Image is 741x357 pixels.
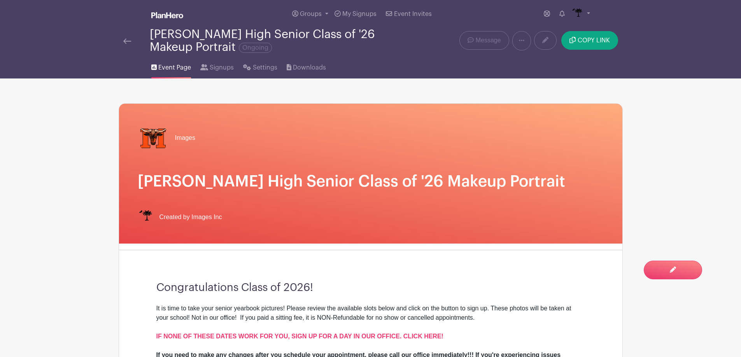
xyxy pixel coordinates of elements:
a: Signups [200,54,234,78]
span: Images [175,133,195,143]
span: Settings [253,63,277,72]
span: My Signups [342,11,377,17]
button: COPY LINK [561,31,618,50]
span: Event Page [158,63,191,72]
div: It is time to take your senior yearbook pictures! Please review the available slots below and cli... [156,304,585,350]
a: Downloads [287,54,326,78]
img: logo_white-6c42ec7e38ccf1d336a20a19083b03d10ae64f83f12c07503d8b9e83406b4c7d.svg [151,12,183,18]
a: Event Page [151,54,191,78]
span: COPY LINK [578,37,610,44]
span: Downloads [293,63,326,72]
span: Created by Images Inc [159,212,222,222]
div: [PERSON_NAME] High Senior Class of '26 Makeup Portrait [150,28,402,54]
a: Settings [243,54,277,78]
span: Ongoing [239,43,272,53]
span: Signups [210,63,234,72]
img: IMAGES%20logo%20transparenT%20PNG%20s.png [571,8,583,20]
span: Groups [300,11,322,17]
h3: Congratulations Class of 2026! [156,281,585,294]
img: back-arrow-29a5d9b10d5bd6ae65dc969a981735edf675c4d7a1fe02e03b50dbd4ba3cdb55.svg [123,38,131,44]
span: Event Invites [394,11,432,17]
span: Message [476,36,501,45]
a: Message [459,31,509,50]
img: mauldin%20transp..png [138,122,169,153]
a: IF NONE OF THESE DATES WORK FOR YOU, SIGN UP FOR A DAY IN OUR OFFICE. CLICK HERE! [156,333,443,340]
img: IMAGES%20logo%20transparenT%20PNG%20s.png [138,209,153,225]
h1: [PERSON_NAME] High Senior Class of '26 Makeup Portrait [138,172,604,191]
